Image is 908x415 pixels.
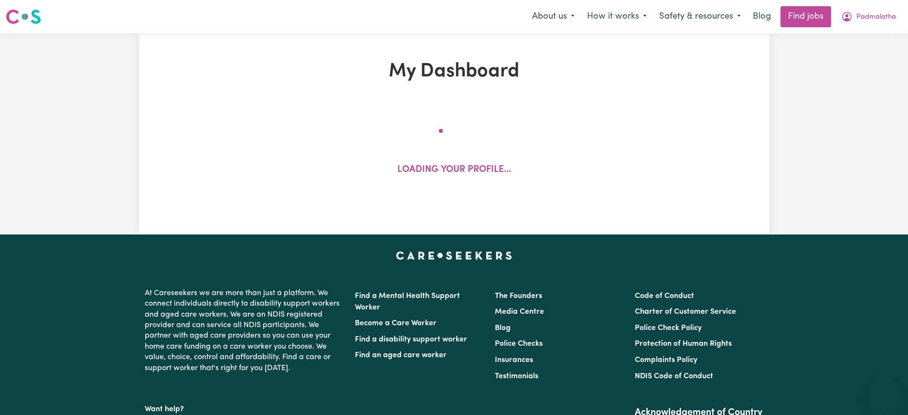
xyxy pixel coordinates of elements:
[355,351,447,359] a: Find an aged care worker
[635,324,702,332] a: Police Check Policy
[581,7,653,27] button: How it works
[526,7,581,27] button: About us
[495,372,538,380] a: Testimonials
[145,400,343,415] p: Want help?
[635,308,736,316] a: Charter of Customer Service
[495,308,544,316] a: Media Centre
[355,336,467,343] a: Find a disability support worker
[653,7,747,27] button: Safety & resources
[6,6,41,28] a: Careseekers logo
[355,319,437,327] a: Become a Care Worker
[495,340,543,348] a: Police Checks
[397,163,511,177] p: Loading your profile...
[635,356,697,364] a: Complaints Policy
[495,356,533,364] a: Insurances
[250,60,659,83] h1: My Dashboard
[396,252,512,259] a: Careseekers home page
[835,7,902,27] button: My Account
[635,292,694,300] a: Code of Conduct
[856,12,896,22] span: Padmalatha
[145,284,343,377] p: At Careseekers we are more than just a platform. We connect individuals directly to disability su...
[870,377,900,407] iframe: Button to launch messaging window
[780,6,831,27] a: Find jobs
[495,292,542,300] a: The Founders
[495,324,511,332] a: Blog
[635,340,732,348] a: Protection of Human Rights
[6,8,41,25] img: Careseekers logo
[747,6,777,27] a: Blog
[635,372,713,380] a: NDIS Code of Conduct
[355,292,460,311] a: Find a Mental Health Support Worker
